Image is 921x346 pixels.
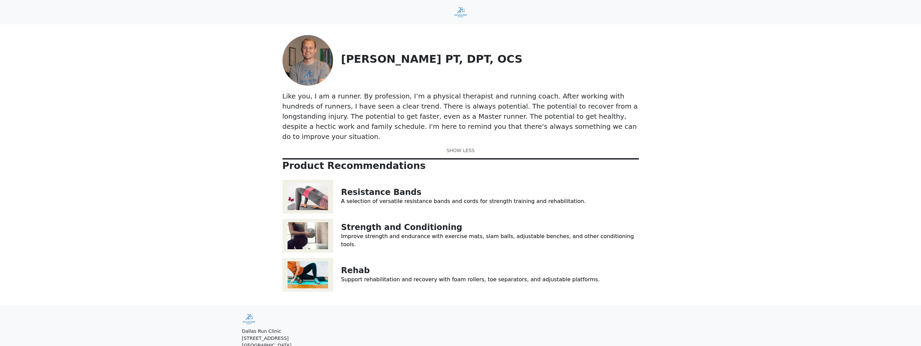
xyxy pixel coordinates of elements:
p: Product Recommendations [282,160,639,172]
a: Strength and Conditioning [341,223,462,232]
a: A selection of versatile resistance bands and cords for strength training and rehabilitation. [341,198,586,204]
a: Improve strength and endurance with exercise mats, slam balls, adjustable benches, and other cond... [341,233,634,248]
img: Resistance Bands [282,180,333,213]
img: Dallas Run Clinic [242,313,256,325]
img: Dallas Run Clinic [454,6,468,18]
img: Rehab [282,258,333,292]
img: Strength and Conditioning [282,219,333,253]
img: Steve White PT, DPT, OCS [282,35,333,86]
a: Rehab [341,266,370,275]
p: [PERSON_NAME] PT, DPT, OCS [341,53,639,65]
a: Resistance Bands [341,188,422,197]
p: Like you, I am a runner. By profession, I’m a physical therapist and running coach. After working... [282,91,639,142]
a: Support rehabilitation and recovery with foam rollers, toe separators, and adjustable platforms. [341,276,600,283]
